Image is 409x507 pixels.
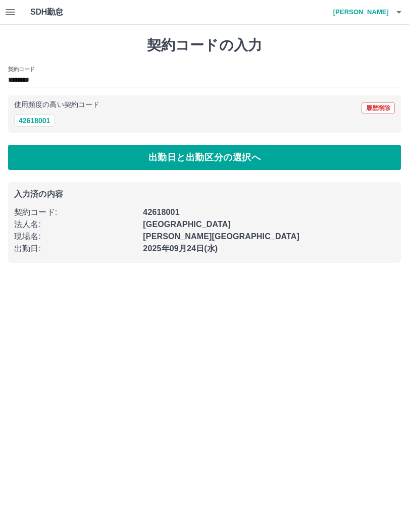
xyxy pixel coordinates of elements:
button: 履歴削除 [362,102,395,114]
b: 42618001 [143,208,179,216]
button: 出勤日と出勤区分の選択へ [8,145,401,170]
p: 使用頻度の高い契約コード [14,101,99,108]
p: 現場名 : [14,231,137,243]
b: 2025年09月24日(水) [143,244,218,253]
h2: 契約コード [8,65,35,73]
p: 出勤日 : [14,243,137,255]
button: 42618001 [14,115,55,127]
p: 入力済の内容 [14,190,395,198]
p: 法人名 : [14,218,137,231]
h1: 契約コードの入力 [8,37,401,54]
p: 契約コード : [14,206,137,218]
b: [GEOGRAPHIC_DATA] [143,220,231,229]
b: [PERSON_NAME][GEOGRAPHIC_DATA] [143,232,299,241]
